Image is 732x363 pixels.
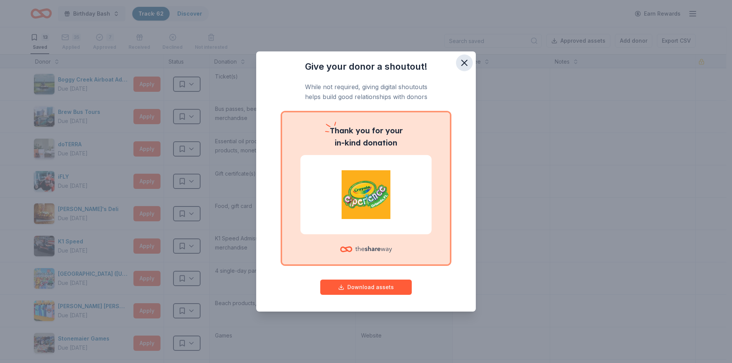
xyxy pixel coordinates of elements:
img: Crayola Experience (Orlando) [310,170,422,219]
h3: Give your donor a shoutout! [271,61,461,73]
p: While not required, giving digital shoutouts helps build good relationships with donors [271,82,461,102]
p: you for your in-kind donation [300,125,432,149]
button: Download assets [320,280,412,295]
span: Thank [330,126,353,135]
